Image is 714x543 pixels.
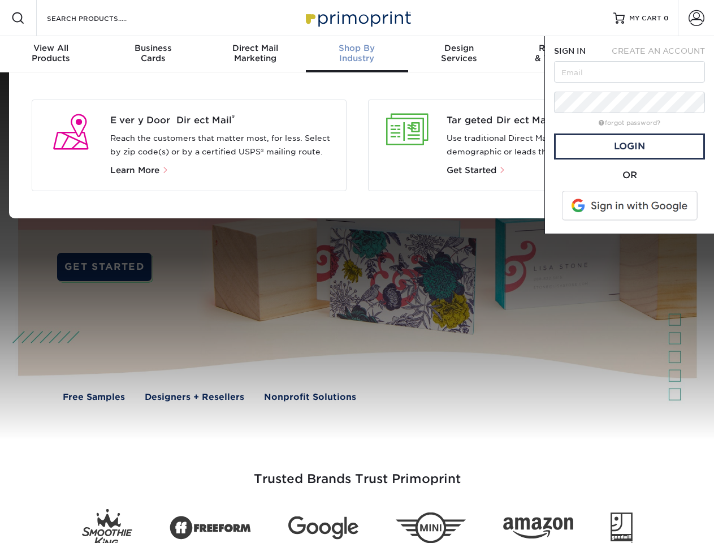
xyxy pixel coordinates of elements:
[612,46,705,55] span: CREATE AN ACCOUNT
[629,14,661,23] span: MY CART
[306,43,408,53] span: Shop By
[288,516,358,540] img: Google
[204,43,306,63] div: Marketing
[503,518,573,539] img: Amazon
[554,133,705,160] a: Login
[554,169,705,182] div: OR
[408,43,510,53] span: Design
[204,43,306,53] span: Direct Mail
[102,43,204,63] div: Cards
[599,119,660,127] a: forgot password?
[301,6,414,30] img: Primoprint
[510,43,612,63] div: & Templates
[554,46,586,55] span: SIGN IN
[306,36,408,72] a: Shop ByIndustry
[46,11,156,25] input: SEARCH PRODUCTS.....
[611,512,633,543] img: Goodwill
[408,36,510,72] a: DesignServices
[554,61,705,83] input: Email
[510,43,612,53] span: Resources
[102,36,204,72] a: BusinessCards
[204,36,306,72] a: Direct MailMarketing
[510,36,612,72] a: Resources& Templates
[306,43,408,63] div: Industry
[27,445,688,500] h3: Trusted Brands Trust Primoprint
[664,14,669,22] span: 0
[102,43,204,53] span: Business
[408,43,510,63] div: Services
